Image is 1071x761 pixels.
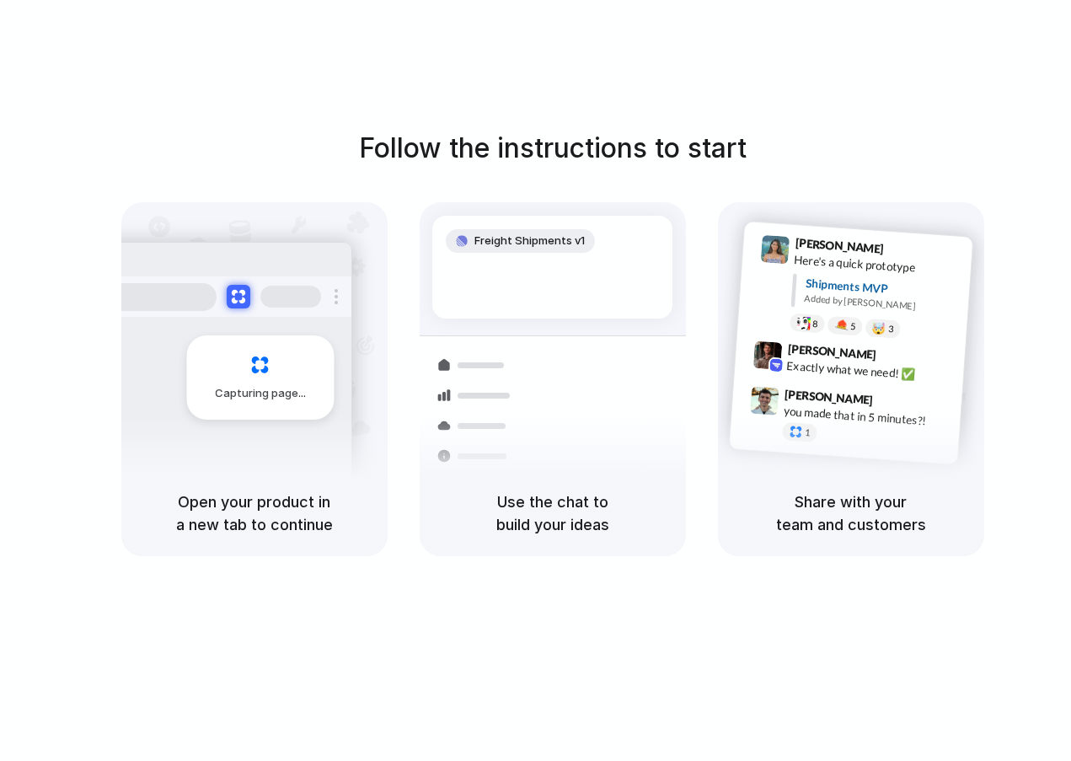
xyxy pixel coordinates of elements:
span: Capturing page [215,385,308,402]
span: 5 [849,322,855,331]
div: Exactly what we need! ✅ [786,357,955,386]
div: you made that in 5 minutes?! [783,403,951,431]
div: Shipments MVP [805,275,961,303]
div: Here's a quick prototype [793,251,961,280]
div: 🤯 [871,323,886,335]
span: 9:42 AM [881,348,915,368]
h5: Open your product in a new tab to continue [142,490,367,536]
span: 9:41 AM [888,242,923,262]
span: 3 [887,324,893,334]
span: [PERSON_NAME] [787,340,876,364]
h5: Share with your team and customers [738,490,964,536]
span: 8 [811,319,817,329]
span: 9:47 AM [878,394,913,414]
span: Freight Shipments v1 [474,233,585,249]
span: [PERSON_NAME] [795,233,884,258]
span: 1 [804,428,810,437]
span: [PERSON_NAME] [784,385,873,410]
div: Added by [PERSON_NAME] [804,292,959,316]
h5: Use the chat to build your ideas [440,490,666,536]
h1: Follow the instructions to start [359,128,747,169]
